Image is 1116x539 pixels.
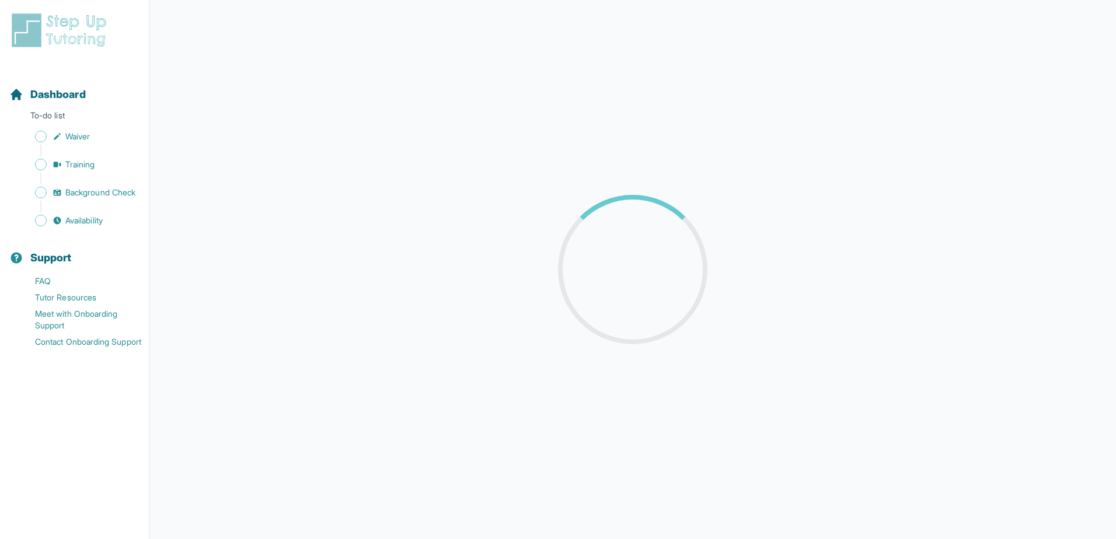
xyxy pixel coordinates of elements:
[9,184,149,201] a: Background Check
[9,289,149,306] a: Tutor Resources
[30,86,86,103] span: Dashboard
[9,12,113,49] img: logo
[65,187,135,198] span: Background Check
[9,86,86,103] a: Dashboard
[65,131,90,142] span: Waiver
[65,215,103,226] span: Availability
[9,212,149,229] a: Availability
[5,231,144,271] button: Support
[9,306,149,334] a: Meet with Onboarding Support
[9,128,149,145] a: Waiver
[9,334,149,350] a: Contact Onboarding Support
[30,250,72,266] span: Support
[65,159,95,170] span: Training
[5,68,144,107] button: Dashboard
[5,110,144,126] p: To-do list
[9,273,149,289] a: FAQ
[9,156,149,173] a: Training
